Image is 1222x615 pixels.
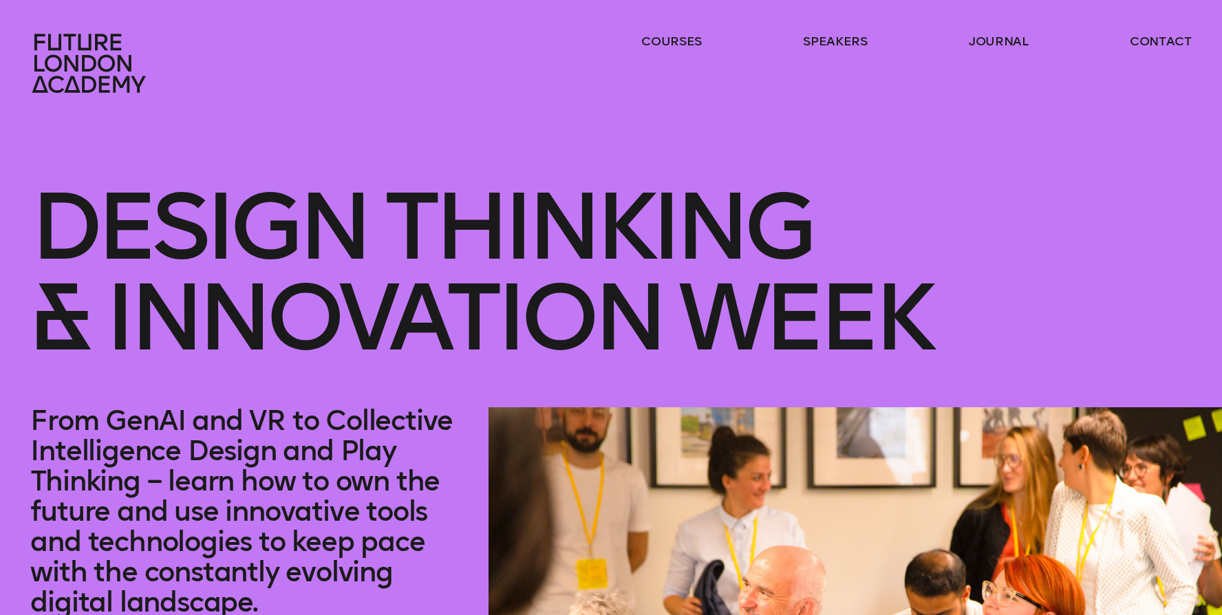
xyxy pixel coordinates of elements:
a: contact [1130,33,1192,50]
a: courses [641,33,702,50]
a: speakers [803,33,867,50]
a: journal [969,33,1029,50]
h1: Design Thinking & innovation Week [30,94,1191,407]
